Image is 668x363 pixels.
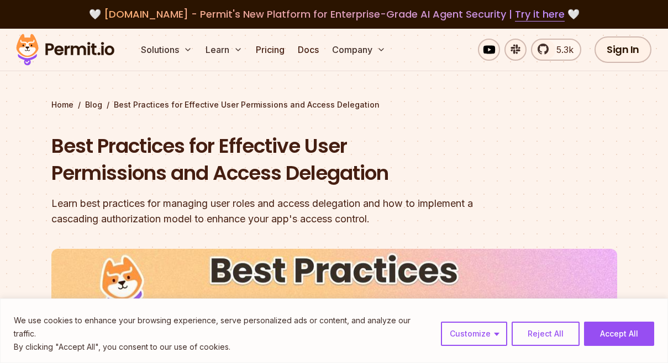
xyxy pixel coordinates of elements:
button: Learn [201,39,247,61]
div: / / [51,99,617,110]
button: Customize [441,322,507,346]
button: Accept All [584,322,654,346]
a: Pricing [251,39,289,61]
a: Docs [293,39,323,61]
p: By clicking "Accept All", you consent to our use of cookies. [14,340,433,354]
button: Solutions [136,39,197,61]
a: Try it here [515,7,565,22]
button: Company [328,39,390,61]
h1: Best Practices for Effective User Permissions and Access Delegation [51,132,476,187]
button: Reject All [512,322,580,346]
p: We use cookies to enhance your browsing experience, serve personalized ads or content, and analyz... [14,314,433,340]
a: 5.3k [531,39,581,61]
div: 🤍 🤍 [27,7,641,22]
div: Learn best practices for managing user roles and access delegation and how to implement a cascadi... [51,196,476,227]
a: Home [51,99,73,110]
span: [DOMAIN_NAME] - Permit's New Platform for Enterprise-Grade AI Agent Security | [104,7,565,21]
a: Blog [85,99,102,110]
img: Permit logo [11,31,119,68]
a: Sign In [595,36,651,63]
span: 5.3k [550,43,574,56]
